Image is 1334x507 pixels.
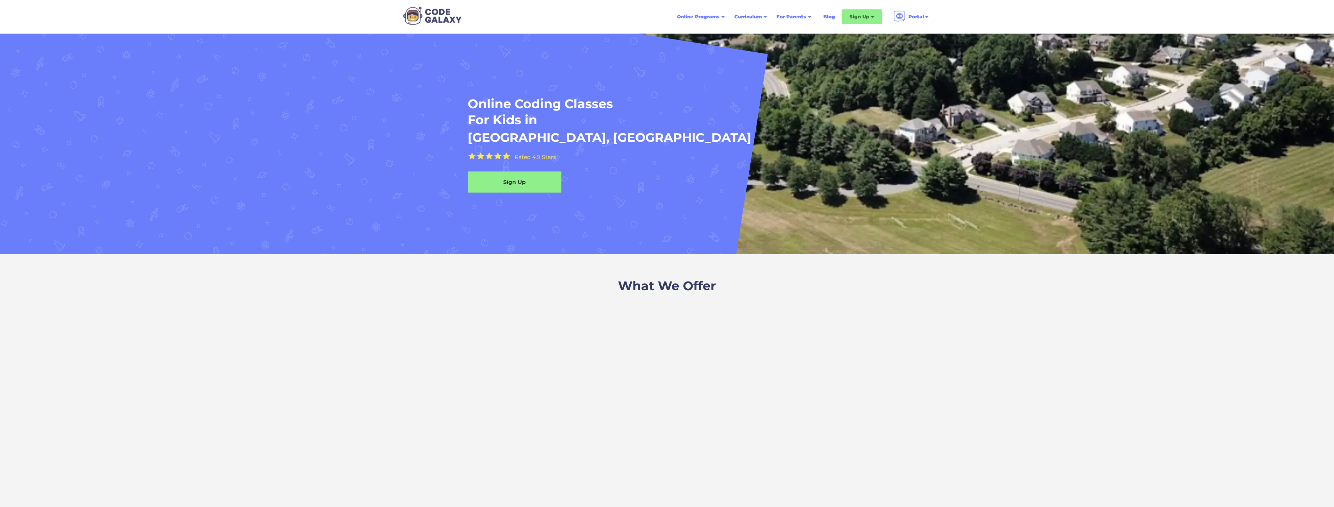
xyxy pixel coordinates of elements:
div: For Parents [777,13,806,21]
img: Yellow Star - the Code Galaxy [502,152,510,160]
div: Portal [908,13,924,21]
div: Online Programs [677,13,720,21]
img: Yellow Star - the Code Galaxy [494,152,502,160]
a: Blog [819,10,840,24]
div: For Parents [772,10,816,24]
div: Rated 4.9 Stars [515,154,556,160]
div: Curriculum [730,10,772,24]
div: Sign Up [842,9,882,24]
img: Yellow Star - the Code Galaxy [477,152,484,160]
div: Portal [889,8,934,26]
div: Online Programs [672,10,730,24]
div: Curriculum [734,13,762,21]
h1: [GEOGRAPHIC_DATA], [GEOGRAPHIC_DATA] [468,130,752,146]
h1: Online Coding Classes For Kids in [468,96,805,128]
div: Sign Up [468,178,561,186]
div: Sign Up [850,13,869,21]
img: Yellow Star - the Code Galaxy [468,152,476,160]
img: Yellow Star - the Code Galaxy [485,152,493,160]
a: Sign Up [468,171,561,193]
